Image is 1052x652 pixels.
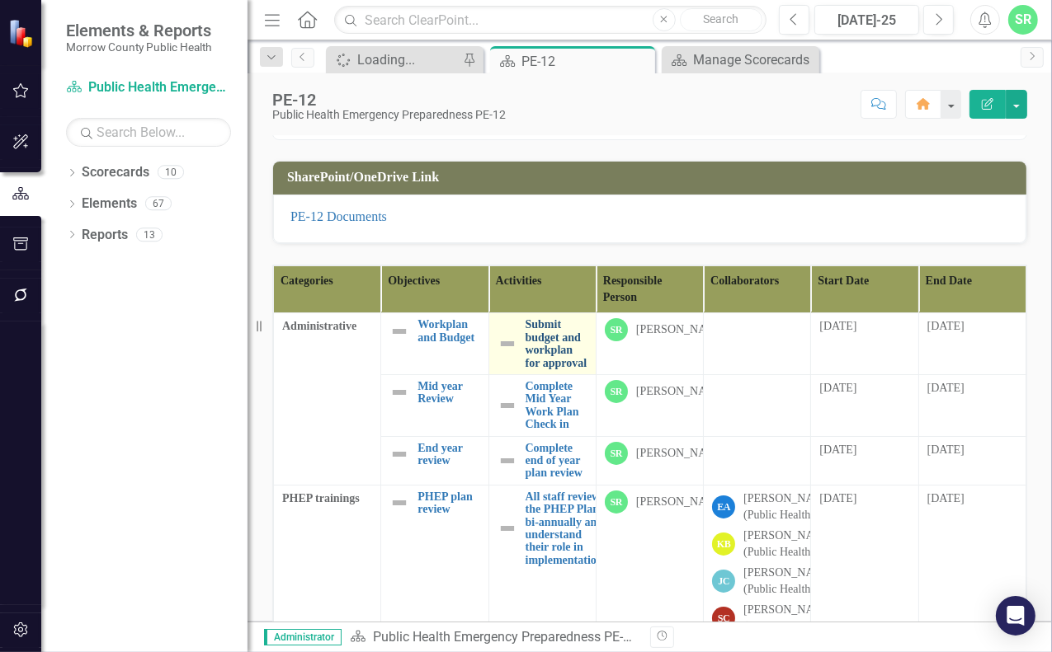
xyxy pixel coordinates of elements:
[819,320,856,332] span: [DATE]
[282,318,372,335] span: Administrative
[636,445,728,462] div: [PERSON_NAME]
[636,494,728,510] div: [PERSON_NAME]
[927,382,965,394] span: [DATE]
[82,163,149,182] a: Scorecards
[605,380,628,403] div: SR
[596,313,703,375] td: Double-Click to Edit
[918,313,1026,375] td: Double-Click to Edit
[66,118,231,147] input: Search Below...
[927,320,965,332] span: [DATE]
[605,442,628,465] div: SR
[666,49,815,70] a: Manage Scorecards
[290,209,387,223] a: PE-12 Documents
[918,375,1026,437] td: Double-Click to Edit
[819,492,856,504] span: [DATE]
[680,8,762,31] button: Search
[820,11,914,30] div: [DATE]-25
[636,321,728,338] div: [PERSON_NAME]
[272,91,506,109] div: PE-12
[274,313,381,485] td: Double-Click to Edit
[488,313,596,375] td: Double-Click to Edit Right Click for Context Menu
[927,492,965,504] span: [DATE]
[703,12,738,26] span: Search
[743,490,835,523] div: [PERSON_NAME] (Public Health)
[811,375,918,437] td: Double-Click to Edit
[264,629,342,645] span: Administrator
[66,21,211,40] span: Elements & Reports
[712,570,735,593] div: JC
[811,436,918,485] td: Double-Click to Edit
[743,602,835,635] div: [PERSON_NAME] (Public Health)
[381,436,488,485] td: Double-Click to Edit Right Click for Context Menu
[1008,5,1038,35] button: SR
[712,495,735,518] div: EA
[350,628,638,647] div: »
[417,380,479,406] a: Mid year Review
[417,442,479,467] a: End year review
[66,40,211,54] small: Morrow County Public Health
[8,18,37,47] img: ClearPoint Strategy
[636,383,728,400] div: [PERSON_NAME]
[927,443,965,456] span: [DATE]
[704,436,811,485] td: Double-Click to Edit
[136,227,163,242] div: 13
[330,49,459,70] a: Loading...
[381,375,488,437] td: Double-Click to Edit Right Click for Context Menu
[704,313,811,375] td: Double-Click to Edit
[811,313,918,375] td: Double-Click to Edit
[417,490,479,516] a: PHEP plan review
[282,490,372,507] span: PHEP trainings
[82,226,128,245] a: Reports
[712,607,735,630] div: SC
[66,78,231,97] a: Public Health Emergency Preparedness PE-12
[498,518,517,538] img: Not Defined
[488,436,596,485] td: Double-Click to Edit Right Click for Context Menu
[605,490,628,514] div: SR
[373,629,638,645] a: Public Health Emergency Preparedness PE-12
[389,444,409,464] img: Not Defined
[704,375,811,437] td: Double-Click to Edit
[389,382,409,402] img: Not Defined
[158,166,184,180] div: 10
[996,596,1035,636] div: Open Intercom Messenger
[287,170,1018,185] h3: SharePoint/OneDrive Link
[488,375,596,437] td: Double-Click to Edit Right Click for Context Menu
[596,436,703,485] td: Double-Click to Edit
[521,51,651,72] div: PE-12
[743,565,835,598] div: [PERSON_NAME] (Public Health)
[357,49,459,70] div: Loading...
[526,380,587,431] a: Complete Mid Year Work Plan Check in
[819,443,856,456] span: [DATE]
[498,334,517,354] img: Not Defined
[145,197,172,211] div: 67
[498,396,517,415] img: Not Defined
[498,451,517,471] img: Not Defined
[389,321,409,341] img: Not Defined
[596,375,703,437] td: Double-Click to Edit
[82,195,137,213] a: Elements
[526,318,587,369] a: Submit budget and workplan for approval
[334,6,766,35] input: Search ClearPoint...
[605,318,628,341] div: SR
[693,49,815,70] div: Manage Scorecards
[918,436,1026,485] td: Double-Click to Edit
[417,318,479,344] a: Workplan and Budget
[389,493,409,513] img: Not Defined
[526,490,606,566] a: All staff review the PHEP Plans bi-annually and understand their role in implementation.
[743,528,835,561] div: [PERSON_NAME] (Public Health)
[381,313,488,375] td: Double-Click to Edit Right Click for Context Menu
[526,442,587,480] a: Complete end of year plan review
[819,382,856,394] span: [DATE]
[272,109,506,121] div: Public Health Emergency Preparedness PE-12
[814,5,920,35] button: [DATE]-25
[712,532,735,556] div: KB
